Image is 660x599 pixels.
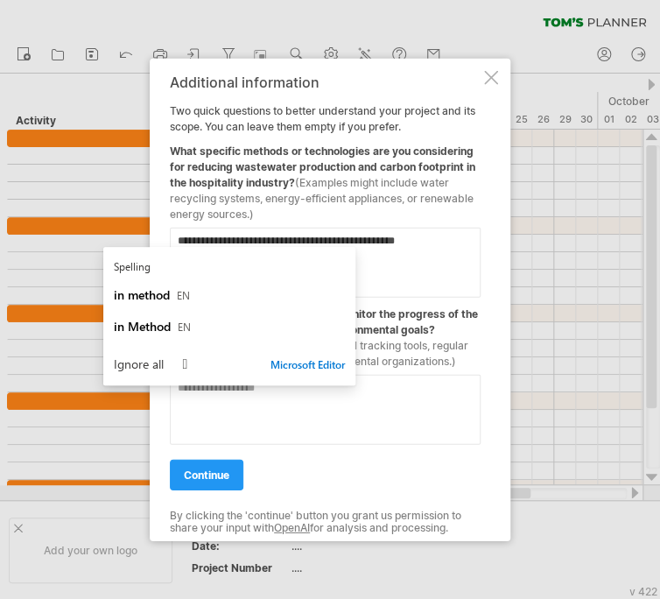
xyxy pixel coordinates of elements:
[274,521,310,534] a: OpenAI
[170,135,481,222] div: What specific methods or technologies are you considering for reducing wastewater production and ...
[170,176,474,221] span: (Examples might include water recycling systems, energy-efficient appliances, or renewable energy...
[170,460,243,490] a: continue
[170,74,481,525] div: Two quick questions to better understand your project and its scope. You can leave them empty if ...
[184,469,229,482] span: continue
[170,510,481,535] div: By clicking the 'continue' button you grant us permission to share your input with for analysis a...
[170,74,481,90] div: Additional information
